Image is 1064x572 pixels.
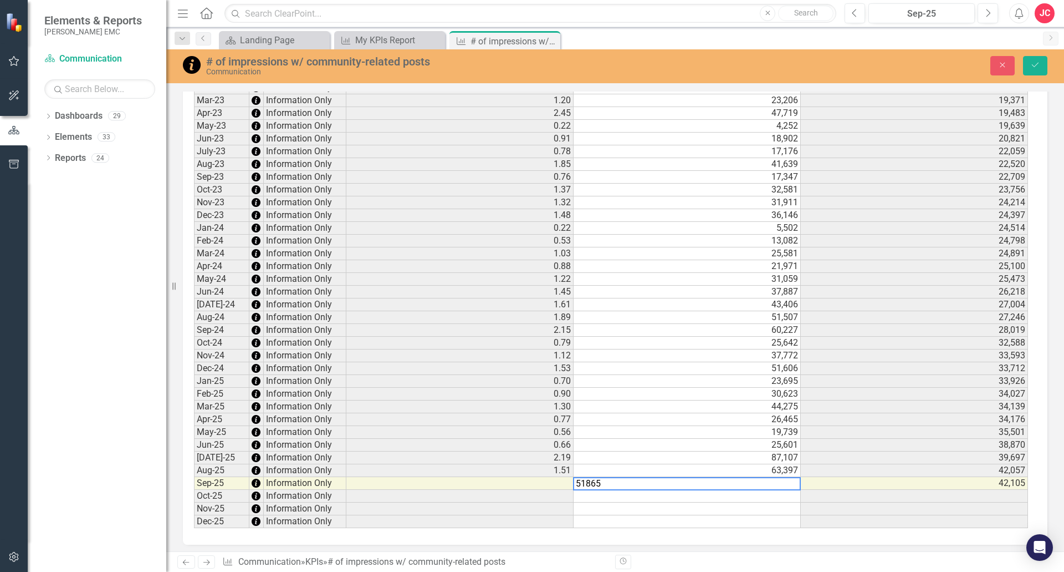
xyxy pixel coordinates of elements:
[801,426,1028,439] td: 35,501
[264,477,346,490] td: Information Only
[574,375,801,388] td: 23,695
[574,439,801,452] td: 25,601
[801,107,1028,120] td: 19,483
[801,298,1028,311] td: 27,004
[194,145,249,158] td: July-23
[194,350,249,362] td: Nov-24
[252,351,260,360] img: IWblzyZctvVbhh6iut4+8SnXlufu7+cQfAVfvL+qxn39esQC0MKb9uufUdOmr1gSVb22k1bduzJKzhc6qup8ZUeLsjbs2PLpr...
[264,158,346,171] td: Information Only
[346,401,574,413] td: 1.30
[801,247,1028,260] td: 24,891
[346,362,574,375] td: 1.53
[574,209,801,222] td: 36,146
[194,375,249,388] td: Jan-25
[346,324,574,337] td: 2.15
[574,94,801,107] td: 23,206
[194,209,249,222] td: Dec-23
[264,439,346,452] td: Information Only
[574,324,801,337] td: 60,227
[194,260,249,273] td: Apr-24
[194,426,249,439] td: May-25
[346,464,574,477] td: 1.51
[252,185,260,194] img: IWblzyZctvVbhh6iut4+8SnXlufu7+cQfAVfvL+qxn39esQC0MKb9uufUdOmr1gSVb22k1bduzJKzhc6qup8ZUeLsjbs2PLpr...
[252,122,260,130] img: IWblzyZctvVbhh6iut4+8SnXlufu7+cQfAVfvL+qxn39esQC0MKb9uufUdOmr1gSVb22k1bduzJKzhc6qup8ZUeLsjbs2PLpr...
[44,27,142,36] small: [PERSON_NAME] EMC
[252,262,260,271] img: IWblzyZctvVbhh6iut4+8SnXlufu7+cQfAVfvL+qxn39esQC0MKb9uufUdOmr1gSVb22k1bduzJKzhc6qup8ZUeLsjbs2PLpr...
[801,171,1028,184] td: 22,709
[346,235,574,247] td: 0.53
[264,298,346,311] td: Information Only
[346,260,574,273] td: 0.88
[194,133,249,145] td: Jun-23
[194,184,249,196] td: Oct-23
[264,490,346,503] td: Information Only
[574,350,801,362] td: 37,772
[801,235,1028,247] td: 24,798
[264,94,346,107] td: Information Only
[574,388,801,401] td: 30,623
[801,375,1028,388] td: 33,926
[194,273,249,286] td: May-24
[222,33,327,47] a: Landing Page
[206,68,668,76] div: Communication
[264,388,346,401] td: Information Only
[238,556,301,567] a: Communication
[264,209,346,222] td: Information Only
[574,222,801,235] td: 5,502
[252,134,260,143] img: IWblzyZctvVbhh6iut4+8SnXlufu7+cQfAVfvL+qxn39esQC0MKb9uufUdOmr1gSVb22k1bduzJKzhc6qup8ZUeLsjbs2PLpr...
[194,94,249,107] td: Mar-23
[55,110,103,123] a: Dashboards
[264,107,346,120] td: Information Only
[194,311,249,324] td: Aug-24
[108,112,126,121] div: 29
[194,362,249,375] td: Dec-24
[252,211,260,220] img: IWblzyZctvVbhh6iut4+8SnXlufu7+cQfAVfvL+qxn39esQC0MKb9uufUdOmr1gSVb22k1bduzJKzhc6qup8ZUeLsjbs2PLpr...
[346,375,574,388] td: 0.70
[574,286,801,298] td: 37,887
[252,326,260,335] img: IWblzyZctvVbhh6iut4+8SnXlufu7+cQfAVfvL+qxn39esQC0MKb9uufUdOmr1gSVb22k1bduzJKzhc6qup8ZUeLsjbs2PLpr...
[252,402,260,411] img: IWblzyZctvVbhh6iut4+8SnXlufu7+cQfAVfvL+qxn39esQC0MKb9uufUdOmr1gSVb22k1bduzJKzhc6qup8ZUeLsjbs2PLpr...
[574,452,801,464] td: 87,107
[252,415,260,424] img: IWblzyZctvVbhh6iut4+8SnXlufu7+cQfAVfvL+qxn39esQC0MKb9uufUdOmr1gSVb22k1bduzJKzhc6qup8ZUeLsjbs2PLpr...
[194,196,249,209] td: Nov-23
[801,209,1028,222] td: 24,397
[346,209,574,222] td: 1.48
[346,196,574,209] td: 1.32
[346,388,574,401] td: 0.90
[264,260,346,273] td: Information Only
[1035,3,1055,23] button: JC
[574,196,801,209] td: 31,911
[574,133,801,145] td: 18,902
[252,300,260,309] img: IWblzyZctvVbhh6iut4+8SnXlufu7+cQfAVfvL+qxn39esQC0MKb9uufUdOmr1gSVb22k1bduzJKzhc6qup8ZUeLsjbs2PLpr...
[801,158,1028,171] td: 22,520
[264,120,346,133] td: Information Only
[264,286,346,298] td: Information Only
[55,152,86,165] a: Reports
[355,33,442,47] div: My KPIs Report
[574,426,801,439] td: 19,739
[194,235,249,247] td: Feb-24
[264,401,346,413] td: Information Only
[240,33,327,47] div: Landing Page
[574,362,801,375] td: 51,606
[252,236,260,245] img: IWblzyZctvVbhh6iut4+8SnXlufu7+cQfAVfvL+qxn39esQC0MKb9uufUdOmr1gSVb22k1bduzJKzhc6qup8ZUeLsjbs2PLpr...
[194,388,249,401] td: Feb-25
[55,131,92,144] a: Elements
[346,311,574,324] td: 1.89
[44,53,155,65] a: Communication
[194,171,249,184] td: Sep-23
[194,515,249,528] td: Dec-25
[574,247,801,260] td: 25,581
[346,107,574,120] td: 2.45
[801,388,1028,401] td: 34,027
[264,196,346,209] td: Information Only
[44,79,155,99] input: Search Below...
[801,286,1028,298] td: 26,218
[346,120,574,133] td: 0.22
[574,235,801,247] td: 13,082
[346,171,574,184] td: 0.76
[574,260,801,273] td: 21,971
[224,4,836,23] input: Search ClearPoint...
[305,556,323,567] a: KPIs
